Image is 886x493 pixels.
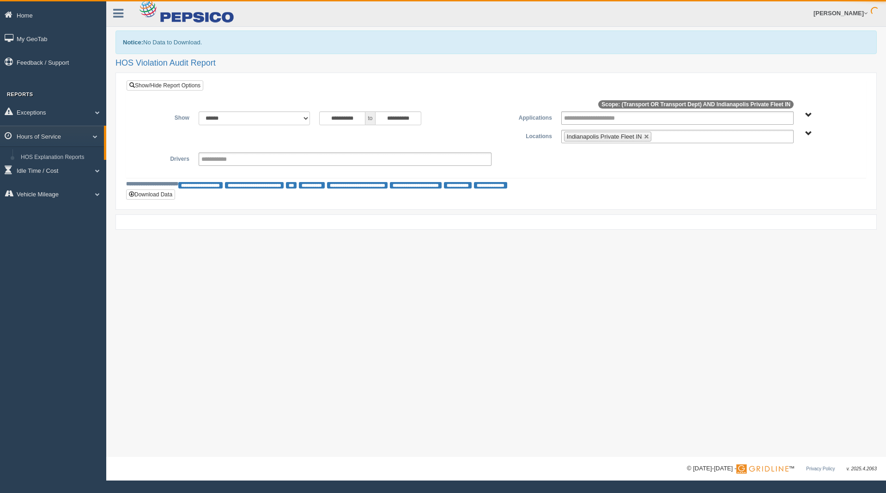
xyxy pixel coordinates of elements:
h2: HOS Violation Audit Report [115,59,877,68]
span: v. 2025.4.2063 [847,466,877,471]
div: No Data to Download. [115,30,877,54]
button: Download Data [126,189,175,200]
label: Drivers [134,152,194,164]
a: Show/Hide Report Options [127,80,203,91]
div: © [DATE]-[DATE] - ™ [687,464,877,474]
label: Applications [496,111,557,122]
span: Scope: (Transport OR Transport Dept) AND Indianapolis Private Fleet IN [598,100,794,109]
span: to [365,111,375,125]
b: Notice: [123,39,143,46]
label: Locations [496,130,557,141]
a: Privacy Policy [806,466,835,471]
a: HOS Explanation Reports [17,149,104,166]
img: Gridline [736,464,789,474]
label: Show [134,111,194,122]
span: Indianapolis Private Fleet IN [567,133,642,140]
